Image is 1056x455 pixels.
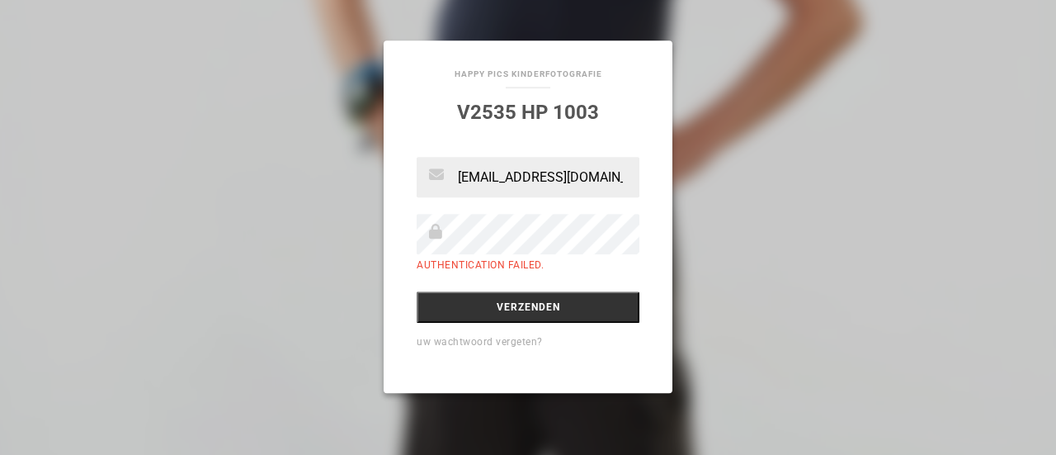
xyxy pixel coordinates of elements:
input: Verzenden [417,292,639,324]
input: Email [417,158,639,198]
a: V2535 HP 1003 [457,102,599,125]
a: uw wachtwoord vergeten? [417,337,543,348]
a: Happy Pics Kinderfotografie [455,70,602,79]
label: Authentication failed. [417,260,544,272]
